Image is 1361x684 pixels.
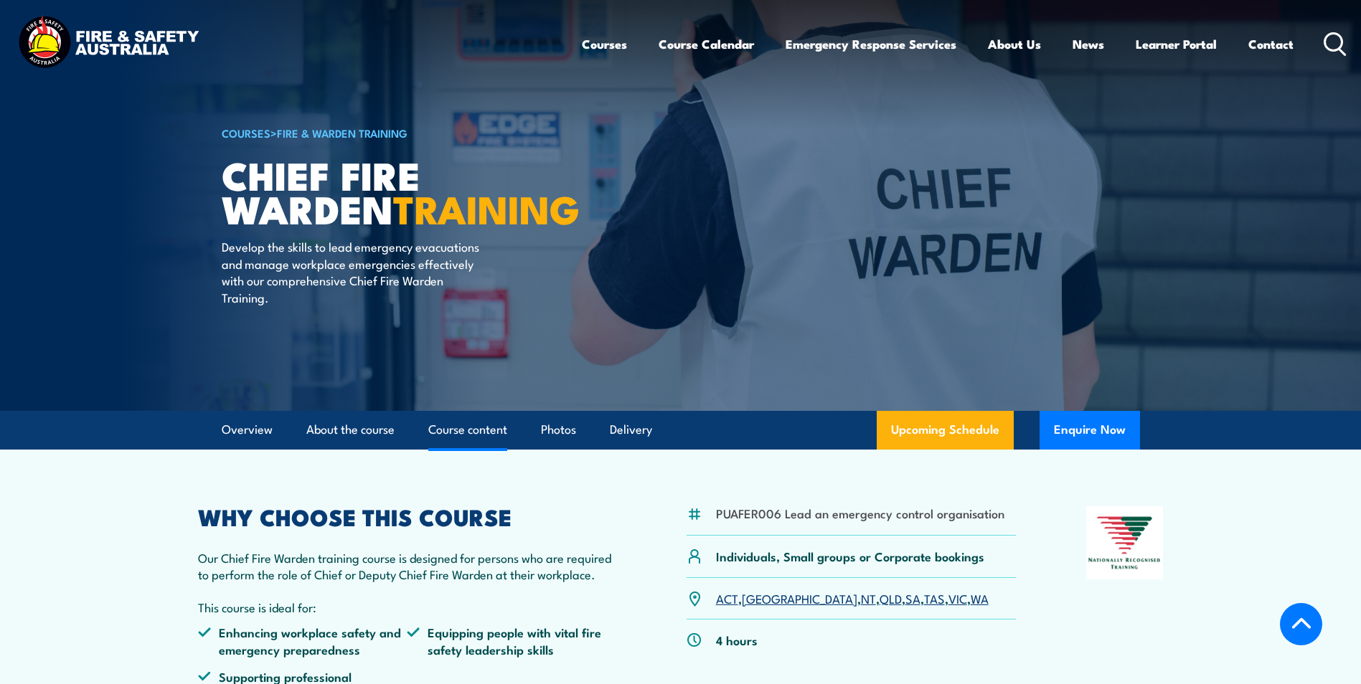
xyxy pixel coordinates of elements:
[716,632,758,648] p: 4 hours
[198,506,617,526] h2: WHY CHOOSE THIS COURSE
[786,25,956,63] a: Emergency Response Services
[198,549,617,583] p: Our Chief Fire Warden training course is designed for persons who are required to perform the rol...
[948,589,967,607] a: VIC
[1086,506,1164,579] img: Nationally Recognised Training logo.
[407,624,616,657] li: Equipping people with vital fire safety leadership skills
[659,25,754,63] a: Course Calendar
[541,411,576,449] a: Photos
[742,589,857,607] a: [GEOGRAPHIC_DATA]
[393,178,580,237] strong: TRAINING
[222,238,484,305] p: Develop the skills to lead emergency evacuations and manage workplace emergencies effectively wit...
[306,411,395,449] a: About the course
[222,124,576,141] h6: >
[1073,25,1104,63] a: News
[1136,25,1217,63] a: Learner Portal
[716,548,984,564] p: Individuals, Small groups or Corporate bookings
[716,505,1004,521] li: PUAFER006 Lead an emergency control organisation
[222,411,273,449] a: Overview
[428,411,507,449] a: Course content
[877,411,1014,450] a: Upcoming Schedule
[924,589,945,607] a: TAS
[1040,411,1140,450] button: Enquire Now
[277,125,408,141] a: Fire & Warden Training
[1248,25,1294,63] a: Contact
[716,589,738,607] a: ACT
[198,624,408,657] li: Enhancing workplace safety and emergency preparedness
[861,589,876,607] a: NT
[971,589,989,607] a: WA
[610,411,652,449] a: Delivery
[222,158,576,224] h1: Chief Fire Warden
[716,590,989,607] p: , , , , , , ,
[198,599,617,615] p: This course is ideal for:
[988,25,1041,63] a: About Us
[905,589,920,607] a: SA
[880,589,902,607] a: QLD
[582,25,627,63] a: Courses
[222,125,270,141] a: COURSES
